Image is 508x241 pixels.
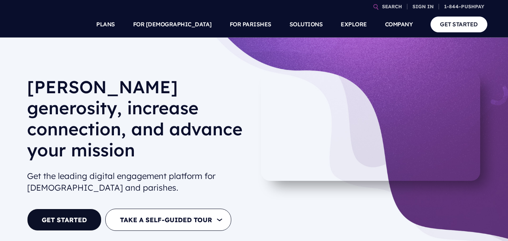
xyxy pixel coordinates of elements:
a: SOLUTIONS [290,11,323,38]
a: FOR [DEMOGRAPHIC_DATA] [133,11,212,38]
a: GET STARTED [431,17,487,32]
a: EXPLORE [341,11,367,38]
a: FOR PARISHES [230,11,271,38]
button: TAKE A SELF-GUIDED TOUR [105,209,231,231]
a: PLANS [96,11,115,38]
a: COMPANY [385,11,413,38]
a: GET STARTED [27,209,102,231]
h1: [PERSON_NAME] generosity, increase connection, and advance your mission [27,76,248,167]
h2: Get the leading digital engagement platform for [DEMOGRAPHIC_DATA] and parishes. [27,167,248,197]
